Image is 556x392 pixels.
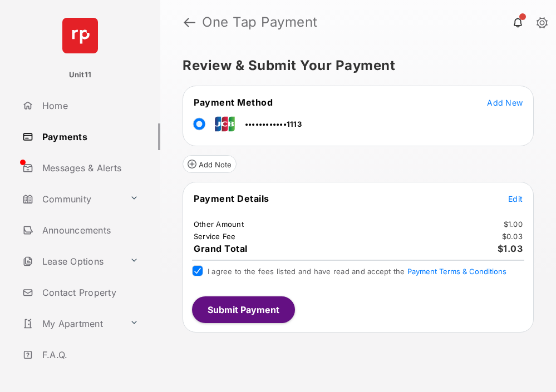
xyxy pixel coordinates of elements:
[183,155,237,173] button: Add Note
[202,16,538,29] strong: One Tap Payment
[62,18,98,53] img: svg+xml;base64,PHN2ZyB4bWxucz0iaHR0cDovL3d3dy53My5vcmcvMjAwMC9zdmciIHdpZHRoPSI2NCIgaGVpZ2h0PSI2NC...
[487,97,523,108] button: Add New
[508,193,523,204] button: Edit
[18,341,160,368] a: F.A.Q.
[18,279,160,306] a: Contact Property
[192,296,295,323] button: Submit Payment
[245,120,302,128] span: ••••••••••••1113
[18,123,160,150] a: Payments
[183,59,525,72] h5: Review & Submit Your Payment
[18,217,160,244] a: Announcements
[18,155,160,181] a: Messages & Alerts
[18,186,125,212] a: Community
[194,193,269,204] span: Payment Details
[498,243,523,254] span: $1.03
[18,92,160,119] a: Home
[194,97,273,108] span: Payment Method
[194,243,248,254] span: Grand Total
[208,267,506,276] span: I agree to the fees listed and have read and accept the
[487,98,523,107] span: Add New
[193,219,244,229] td: Other Amount
[501,231,523,241] td: $0.03
[503,219,523,229] td: $1.00
[508,194,523,204] span: Edit
[18,310,125,337] a: My Apartment
[69,70,92,81] p: Unit11
[193,231,237,241] td: Service Fee
[18,248,125,275] a: Lease Options
[407,267,506,276] button: I agree to the fees listed and have read and accept the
